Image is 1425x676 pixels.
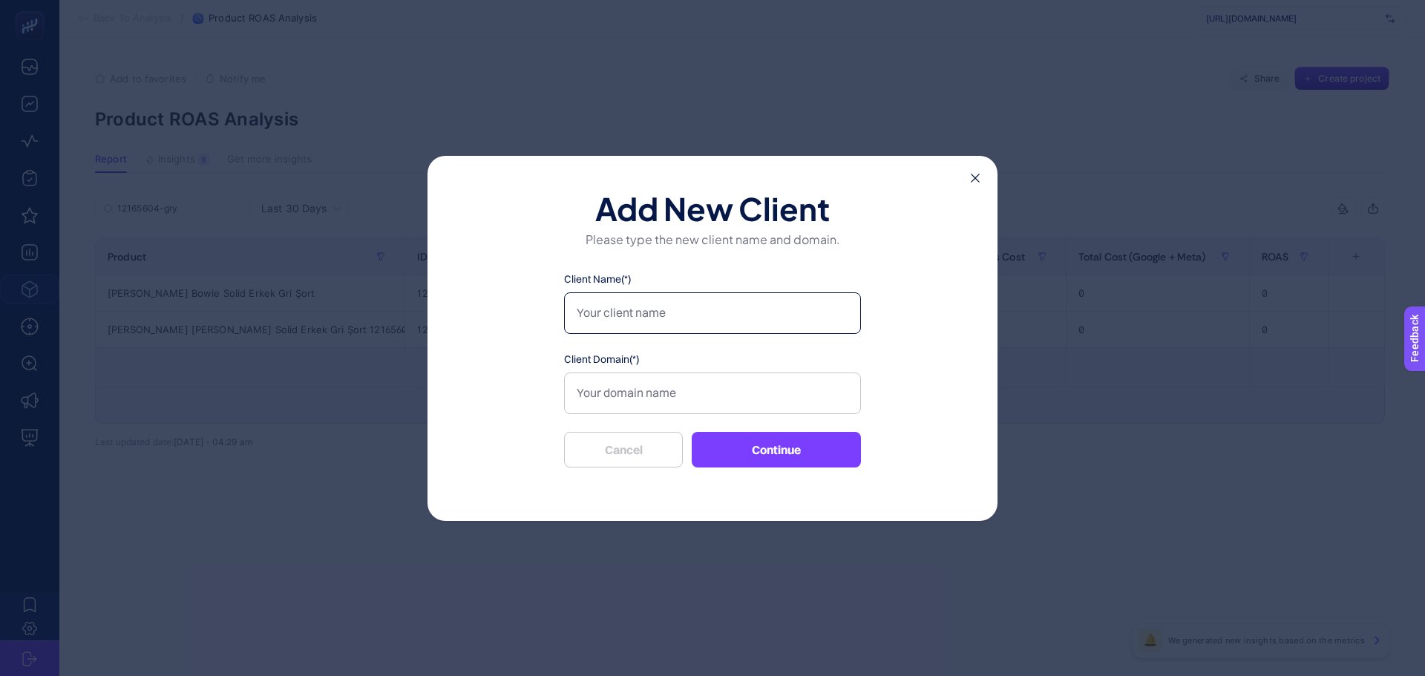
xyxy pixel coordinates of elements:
p: Please type the new client name and domain. [475,230,950,248]
label: Client Domain(*) [564,352,861,367]
h1: Add New Client [475,191,950,221]
label: Client Name(*) [564,272,861,286]
input: Your client name [564,292,861,334]
button: Cancel [564,432,683,467]
span: Feedback [9,4,56,16]
button: Continue [692,432,861,467]
input: Your domain name [564,373,861,414]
